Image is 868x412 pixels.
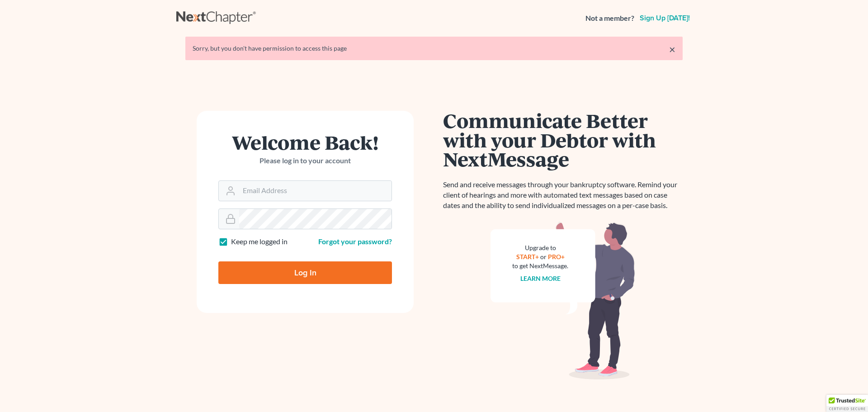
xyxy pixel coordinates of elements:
input: Log In [218,261,392,284]
div: Upgrade to [512,243,568,252]
span: or [540,253,547,260]
p: Please log in to your account [218,156,392,166]
h1: Communicate Better with your Debtor with NextMessage [443,111,683,169]
a: Sign up [DATE]! [638,14,692,22]
strong: Not a member? [585,13,634,24]
input: Email Address [239,181,392,201]
h1: Welcome Back! [218,133,392,152]
div: TrustedSite Certified [826,395,868,412]
a: × [669,44,675,55]
a: Learn more [520,275,561,282]
img: nextmessage_bg-59042aed3d76b12b5cd301f8e5b87938c9018125f34e5fa2b7a6b67550977c72.svg [491,222,635,380]
a: PRO+ [548,253,565,260]
a: START+ [516,253,539,260]
label: Keep me logged in [231,237,288,247]
div: to get NextMessage. [512,261,568,270]
div: Sorry, but you don't have permission to access this page [193,44,675,53]
p: Send and receive messages through your bankruptcy software. Remind your client of hearings and mo... [443,180,683,211]
a: Forgot your password? [318,237,392,246]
